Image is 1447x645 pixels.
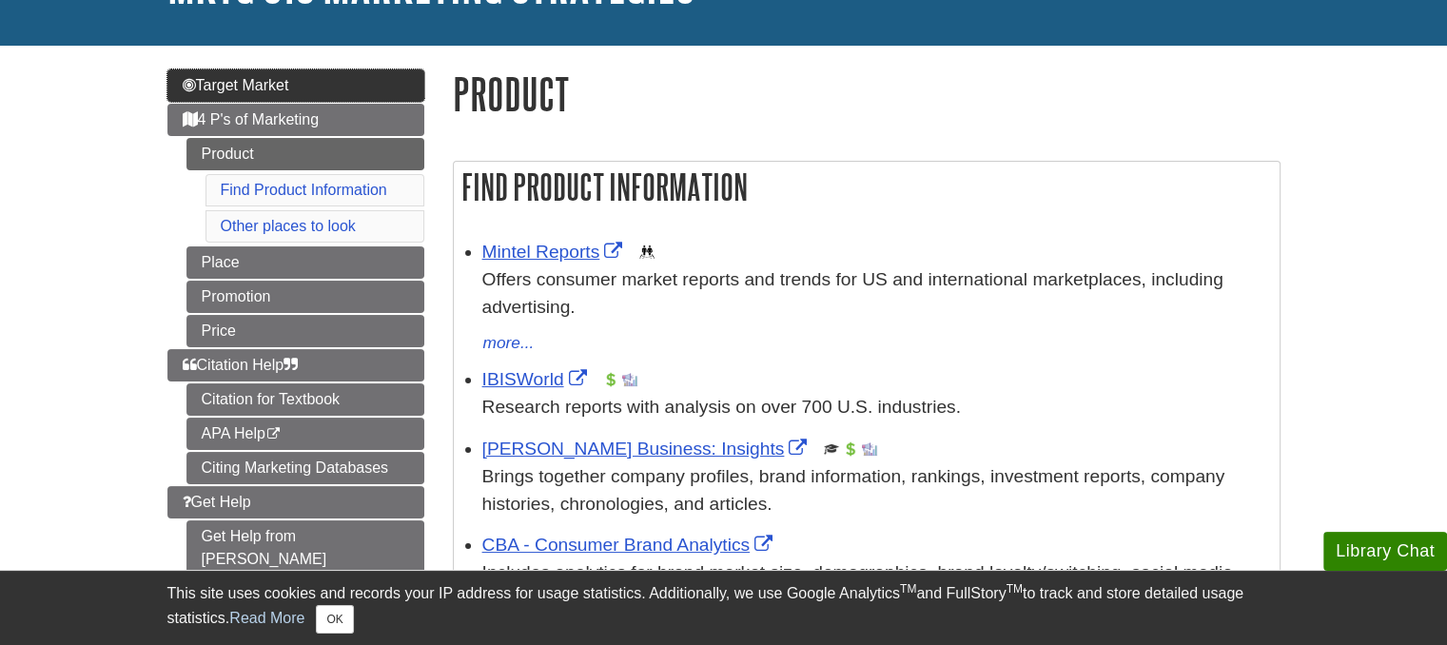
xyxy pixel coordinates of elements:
[183,77,289,93] span: Target Market
[183,357,299,373] span: Citation Help
[167,69,424,610] div: Guide Page Menu
[482,330,536,357] button: more...
[900,582,916,596] sup: TM
[482,559,1270,615] p: Includes analytics for brand market size, demographics, brand loyalty/switching, social media, an...
[316,605,353,634] button: Close
[862,441,877,457] img: Industry Report
[167,582,1281,634] div: This site uses cookies and records your IP address for usage statistics. Additionally, we use Goo...
[482,394,1270,421] p: Research reports with analysis on over 700 U.S. industries.
[186,246,424,279] a: Place
[186,418,424,450] a: APA Help
[482,266,1270,322] p: Offers consumer market reports and trends for US and international marketplaces, including advert...
[167,486,424,518] a: Get Help
[1007,582,1023,596] sup: TM
[221,218,356,234] a: Other places to look
[639,244,655,260] img: Demographics
[186,281,424,313] a: Promotion
[167,104,424,136] a: 4 P's of Marketing
[482,439,812,459] a: Link opens in new window
[167,349,424,381] a: Citation Help
[482,242,628,262] a: Link opens in new window
[183,494,251,510] span: Get Help
[183,111,320,127] span: 4 P's of Marketing
[824,441,839,457] img: Scholarly or Peer Reviewed
[265,428,282,440] i: This link opens in a new window
[603,372,618,387] img: Financial Report
[186,520,424,576] a: Get Help from [PERSON_NAME]
[1323,532,1447,571] button: Library Chat
[622,372,637,387] img: Industry Report
[482,535,778,555] a: Link opens in new window
[186,315,424,347] a: Price
[167,69,424,102] a: Target Market
[221,182,387,198] a: Find Product Information
[186,452,424,484] a: Citing Marketing Databases
[453,69,1281,118] h1: Product
[843,441,858,457] img: Financial Report
[482,369,592,389] a: Link opens in new window
[454,162,1280,212] h2: Find Product Information
[186,383,424,416] a: Citation for Textbook
[186,138,424,170] a: Product
[482,463,1270,518] p: Brings together company profiles, brand information, rankings, investment reports, company histor...
[229,610,304,626] a: Read More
